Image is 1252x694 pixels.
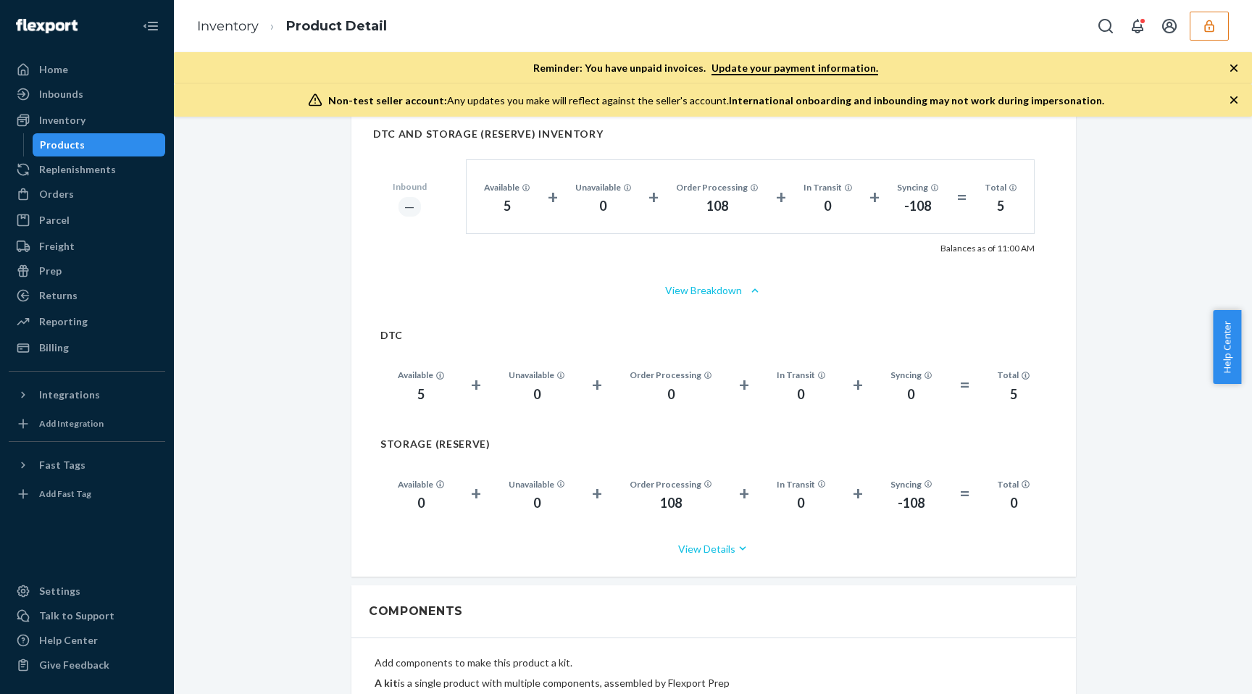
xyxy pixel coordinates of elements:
a: Home [9,58,165,81]
a: Add Fast Tag [9,482,165,506]
div: Inventory [39,113,85,127]
div: Syncing [897,181,939,193]
button: Fast Tags [9,453,165,477]
div: + [853,480,863,506]
a: Add Integration [9,412,165,435]
div: 0 [804,197,853,216]
div: Talk to Support [39,609,114,623]
a: Inventory [9,109,165,132]
div: 5 [997,385,1030,404]
a: Talk to Support [9,604,165,627]
span: International onboarding and inbounding may not work during impersonation. [729,94,1104,106]
div: -108 [890,494,932,513]
div: = [959,372,970,398]
div: Any updates you make will reflect against the seller's account. [328,93,1104,108]
img: Flexport logo [16,19,78,33]
div: Add Fast Tag [39,488,91,500]
div: Home [39,62,68,77]
ol: breadcrumbs [185,5,398,48]
div: + [471,480,481,506]
div: + [776,184,786,210]
div: 5 [398,385,444,404]
button: Give Feedback [9,653,165,677]
div: Inbound [393,180,427,193]
button: View Details [380,530,1047,568]
div: 0 [398,494,444,513]
p: Balances as of 11:00 AM [940,243,1035,254]
div: + [592,372,602,398]
div: + [853,372,863,398]
div: Unavailable [509,369,565,381]
div: Total [997,369,1030,381]
a: Billing [9,336,165,359]
div: 0 [890,385,932,404]
a: Replenishments [9,158,165,181]
div: Total [997,478,1030,490]
div: Add Integration [39,417,104,430]
button: Open account menu [1155,12,1184,41]
div: Total [985,181,1017,193]
div: = [956,184,967,210]
div: + [471,372,481,398]
div: Prep [39,264,62,278]
div: In Transit [777,369,826,381]
h2: DTC [380,330,1047,340]
a: Products [33,133,166,156]
div: Available [398,369,444,381]
span: Non-test seller account: [328,94,447,106]
a: Orders [9,183,165,206]
div: = [959,480,970,506]
button: Help Center [1213,310,1241,384]
div: + [739,480,749,506]
div: 5 [484,197,530,216]
div: 5 [985,197,1017,216]
div: Unavailable [575,181,632,193]
a: Prep [9,259,165,283]
div: ― [398,197,421,217]
div: Syncing [890,369,932,381]
div: Settings [39,584,80,598]
p: Reminder: You have unpaid invoices. [533,61,878,75]
button: Open Search Box [1091,12,1120,41]
div: Reporting [39,314,88,329]
a: Freight [9,235,165,258]
div: + [869,184,880,210]
a: Settings [9,580,165,603]
a: Inbounds [9,83,165,106]
div: Order Processing [630,369,712,381]
div: Available [484,181,530,193]
div: 0 [509,385,565,404]
a: Returns [9,284,165,307]
div: Replenishments [39,162,116,177]
div: Freight [39,239,75,254]
div: 0 [777,385,826,404]
div: + [739,372,749,398]
div: + [592,480,602,506]
div: Unavailable [509,478,565,490]
div: 0 [509,494,565,513]
a: Inventory [197,18,259,34]
div: Fast Tags [39,458,85,472]
a: Help Center [9,629,165,652]
h2: STORAGE (RESERVE) [380,438,1047,449]
div: Products [40,138,85,152]
div: In Transit [804,181,853,193]
div: Give Feedback [39,658,109,672]
div: Order Processing [630,478,712,490]
div: Integrations [39,388,100,402]
div: Orders [39,187,74,201]
div: Available [398,478,444,490]
div: 0 [575,197,632,216]
div: Help Center [39,633,98,648]
div: + [548,184,558,210]
a: Reporting [9,310,165,333]
div: 0 [997,494,1030,513]
div: 0 [630,385,712,404]
h2: DTC AND STORAGE (RESERVE) INVENTORY [373,128,1054,139]
button: View Breakdown [373,283,1054,298]
button: Integrations [9,383,165,406]
div: + [648,184,659,210]
div: Billing [39,340,69,355]
div: Returns [39,288,78,303]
